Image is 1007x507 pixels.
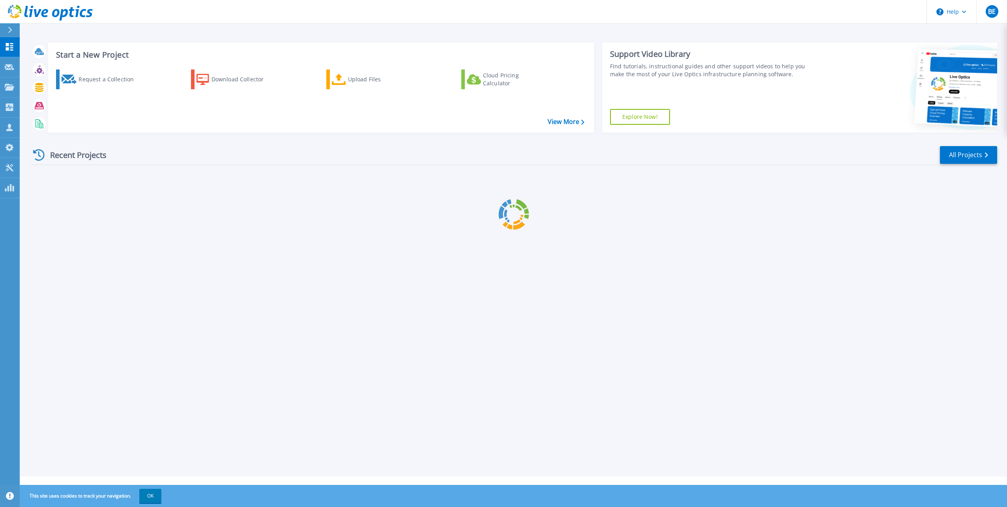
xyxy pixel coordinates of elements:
[326,69,414,89] a: Upload Files
[139,489,161,503] button: OK
[79,71,142,87] div: Request a Collection
[988,8,996,15] span: BE
[461,69,549,89] a: Cloud Pricing Calculator
[30,145,117,165] div: Recent Projects
[610,49,814,59] div: Support Video Library
[610,62,814,78] div: Find tutorials, instructional guides and other support videos to help you make the most of your L...
[56,51,584,59] h3: Start a New Project
[191,69,279,89] a: Download Collector
[348,71,411,87] div: Upload Files
[22,489,161,503] span: This site uses cookies to track your navigation.
[56,69,144,89] a: Request a Collection
[610,109,670,125] a: Explore Now!
[940,146,997,164] a: All Projects
[548,118,584,126] a: View More
[212,71,275,87] div: Download Collector
[483,71,546,87] div: Cloud Pricing Calculator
